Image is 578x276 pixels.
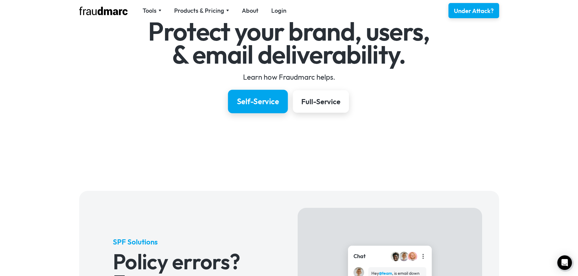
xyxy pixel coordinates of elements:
[174,6,224,15] div: Products & Pricing
[353,252,366,260] div: Chat
[113,72,465,82] div: Learn how Fraudmarc helps.
[448,3,499,18] a: Under Attack?
[237,96,279,107] div: Self-Service
[271,6,286,15] a: Login
[174,6,229,15] div: Products & Pricing
[242,6,259,15] a: About
[379,271,392,276] strong: @team
[293,90,349,113] a: Full-Service
[143,6,157,15] div: Tools
[454,7,494,15] div: Under Attack?
[113,237,264,247] h5: SPF Solutions
[557,255,572,270] div: Open Intercom Messenger
[301,97,340,106] div: Full-Service
[228,90,288,113] a: Self-Service
[113,20,465,66] h1: Protect your brand, users, & email deliverability.
[143,6,161,15] div: Tools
